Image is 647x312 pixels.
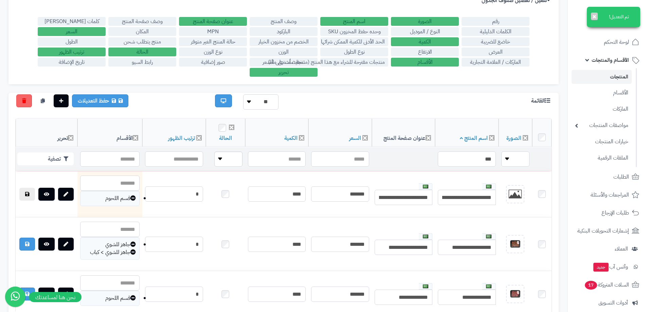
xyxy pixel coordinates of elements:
label: صور إضافية [179,58,247,67]
label: عنوان صفحة المنتج [179,17,247,26]
span: السلات المتروكة [584,280,629,290]
label: منتج يتطلب شحن [108,37,176,46]
div: جاهز للشوي [84,241,136,249]
label: الصورة [391,17,459,26]
label: وصف صفحة المنتج [108,17,176,26]
label: رقم [462,17,529,26]
th: عنوان صفحة المنتج [372,119,435,147]
img: العربية [423,235,428,238]
a: الصورة [506,134,521,142]
label: الارتفاع [391,48,459,56]
div: قسم اللحوم [84,195,136,202]
h3: القائمة [531,98,552,104]
a: الطلبات [572,169,643,185]
span: الأقسام والمنتجات [592,55,629,65]
a: إشعارات التحويلات البنكية [572,223,643,239]
a: المنتجات [572,70,632,84]
label: كلمات [PERSON_NAME] [38,17,106,26]
a: وآتس آبجديد [572,259,643,275]
label: الماركات / العلامة التجارية [462,58,529,67]
span: إشعارات التحويلات البنكية [577,226,629,236]
label: الحالة [108,48,176,56]
label: الطول [38,37,106,46]
a: اسم المنتج [460,134,488,142]
label: النوع / الموديل [391,27,459,36]
a: خيارات المنتجات [572,134,632,149]
button: × [591,13,598,20]
span: المراجعات والأسئلة [591,190,629,200]
div: تم التعديل! [587,7,640,27]
label: نوع الطول [320,48,388,56]
span: 17 [585,281,597,290]
label: رابط السيو [108,58,176,67]
th: تحرير [16,119,77,147]
a: أدوات التسويق [572,295,643,311]
label: حالة المنتج الغير متوفر [179,37,247,46]
label: الباركود [250,27,318,36]
a: الملفات الرقمية [572,151,632,165]
a: الكمية [284,134,298,142]
span: أدوات التسويق [598,298,628,308]
img: العربية [486,285,491,288]
button: تصفية [17,152,74,165]
a: مواصفات المنتجات [572,118,632,133]
span: الطلبات [613,172,629,182]
a: الأقسام [572,86,632,100]
div: قسم اللحوم [84,294,136,302]
span: لوحة التحكم [604,37,629,47]
a: المراجعات والأسئلة [572,187,643,203]
a: العملاء [572,241,643,257]
label: السعر [38,27,106,36]
label: الوزن [250,48,318,56]
a: الحالة [219,134,232,142]
label: نوع الوزن [179,48,247,56]
a: الماركات [572,102,632,116]
div: جاهز للشوي > كباب [84,249,136,256]
a: حفظ التعديلات [72,94,128,107]
span: وآتس آب [593,262,628,272]
span: العملاء [615,244,628,254]
label: تخفيضات على السعر [250,58,318,67]
span: طلبات الإرجاع [601,208,629,218]
label: ترتيب الظهور [38,48,106,56]
img: العربية [423,285,428,288]
img: العربية [486,185,491,188]
label: الخصم من مخزون الخيار [250,37,318,46]
img: العربية [486,235,491,238]
label: تحرير [250,68,318,77]
img: العربية [423,185,428,188]
span: جديد [593,263,609,272]
label: الكلمات الدليلية [462,27,529,36]
a: ترتيب الظهور [168,134,195,142]
label: وحده حفظ المخزون SKU [320,27,388,36]
a: لوحة التحكم [572,34,643,50]
label: الحد الأدنى للكمية الممكن شرائها [320,37,388,46]
th: الأقسام [77,119,142,147]
label: الكمية [391,37,459,46]
label: خاضع للضريبة [462,37,529,46]
a: السعر [349,134,361,142]
a: السلات المتروكة17 [572,277,643,293]
label: العرض [462,48,529,56]
label: وصف المنتج [250,17,318,26]
label: المكان [108,27,176,36]
label: اسم المنتج [320,17,388,26]
label: تاريخ الإضافة [38,58,106,67]
a: طلبات الإرجاع [572,205,643,221]
label: منتجات مقترحة للشراء مع هذا المنتج (منتجات تُشترى معًا) [320,58,388,67]
label: الأقسام [391,58,459,67]
label: MPN [179,27,247,36]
